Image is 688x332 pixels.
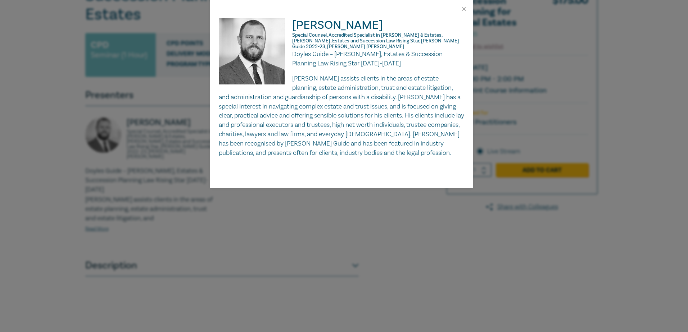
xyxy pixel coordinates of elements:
span: Special Counsel, Accredited Specialist in [PERSON_NAME] & Estates, [PERSON_NAME], Estates and Suc... [292,32,459,50]
p: [PERSON_NAME] assists clients in the areas of estate planning, estate administration, trust and e... [219,74,464,158]
button: Close [461,6,467,12]
img: Jack Conway [219,18,293,92]
h2: [PERSON_NAME] [219,18,464,50]
p: Doyles Guide – [PERSON_NAME], Estates & Succession Planning Law Rising Star [DATE]-[DATE] [219,50,464,68]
